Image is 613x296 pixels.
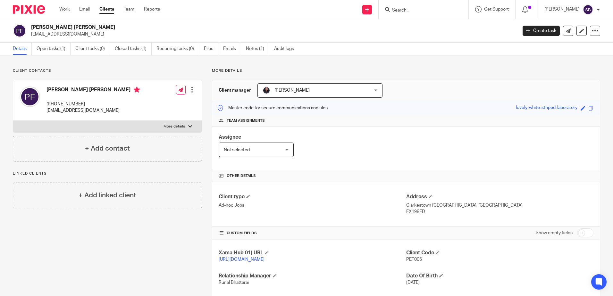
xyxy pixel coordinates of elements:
p: Linked clients [13,171,202,176]
a: Audit logs [274,43,299,55]
h4: CUSTOM FIELDS [219,231,406,236]
h4: Client Code [406,250,593,256]
h4: + Add linked client [79,190,136,200]
a: Recurring tasks (0) [156,43,199,55]
i: Primary [134,86,140,93]
p: [EMAIL_ADDRESS][DOMAIN_NAME] [31,31,513,37]
span: Not selected [224,148,250,152]
a: Closed tasks (1) [115,43,152,55]
a: Details [13,43,32,55]
img: svg%3E [13,24,26,37]
h4: + Add contact [85,144,130,153]
p: Client contacts [13,68,202,73]
a: Work [59,6,70,12]
a: Create task [523,26,560,36]
span: Team assignments [227,118,265,123]
span: Get Support [484,7,509,12]
h4: Xama Hub 01) URL [219,250,406,256]
a: [URL][DOMAIN_NAME] [219,257,265,262]
a: Reports [144,6,160,12]
p: [PHONE_NUMBER] [46,101,140,107]
a: Team [124,6,134,12]
h4: Client type [219,193,406,200]
h3: Client manager [219,87,251,94]
input: Search [391,8,449,13]
p: More details [164,124,185,129]
span: [DATE] [406,280,420,285]
p: Clarkestown [GEOGRAPHIC_DATA], [GEOGRAPHIC_DATA] [406,202,593,209]
span: Other details [227,173,256,178]
span: Assignee [219,135,241,140]
p: EX198ED [406,209,593,215]
a: Client tasks (0) [75,43,110,55]
span: Runal Bhattarai [219,280,249,285]
a: Clients [99,6,114,12]
a: Email [79,6,90,12]
h4: Date Of Birth [406,273,593,279]
h4: Relationship Manager [219,273,406,279]
p: More details [212,68,600,73]
a: Open tasks (1) [37,43,71,55]
p: [PERSON_NAME] [544,6,580,12]
label: Show empty fields [536,230,573,236]
h4: [PERSON_NAME] [PERSON_NAME] [46,86,140,95]
a: Files [204,43,218,55]
p: Master code for secure communications and files [217,105,328,111]
h4: Address [406,193,593,200]
span: PET006 [406,257,422,262]
img: svg%3E [20,86,40,107]
img: MicrosoftTeams-image.jfif [263,86,270,94]
div: lovely-white-striped-laboratory [516,104,577,112]
p: Ad-hoc Jobs [219,202,406,209]
span: [PERSON_NAME] [274,88,310,93]
img: Pixie [13,5,45,14]
a: Emails [223,43,241,55]
h2: [PERSON_NAME] [PERSON_NAME] [31,24,416,31]
img: svg%3E [583,4,593,15]
p: [EMAIL_ADDRESS][DOMAIN_NAME] [46,107,140,114]
a: Notes (1) [246,43,269,55]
